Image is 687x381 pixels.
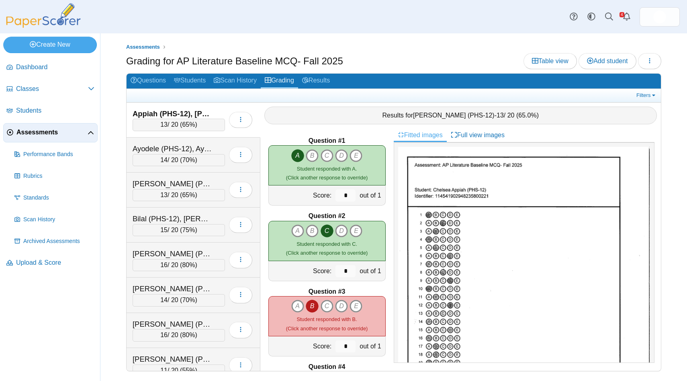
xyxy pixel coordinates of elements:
span: 70% [182,297,195,303]
b: Question #4 [309,362,346,371]
i: C [321,224,333,237]
i: A [291,149,304,162]
div: out of 1 [358,261,385,281]
span: 14 [160,297,168,303]
span: Upload & Score [16,258,94,267]
a: Questions [127,74,170,89]
span: 16 [160,332,168,338]
div: Score: [269,261,334,281]
a: Students [3,101,98,121]
span: Table view [532,58,568,64]
i: B [306,149,319,162]
span: [PERSON_NAME] (PHS-12) [413,112,495,119]
b: Question #1 [309,136,346,145]
small: (Click another response to override) [286,241,368,256]
div: [PERSON_NAME] (PHS-12), [PERSON_NAME] [133,249,213,259]
span: Assessments [126,44,160,50]
i: E [350,224,362,237]
a: Create New [3,37,97,53]
a: Dashboard [3,58,98,77]
a: ps.DJLweR3PqUi7feal [640,7,680,27]
div: / 20 ( ) [133,294,225,306]
span: 15 [160,227,168,233]
div: / 20 ( ) [133,259,225,271]
i: A [291,300,304,313]
div: / 20 ( ) [133,329,225,341]
span: Dashboard [16,63,94,72]
a: Students [170,74,210,89]
i: D [335,224,348,237]
i: D [335,149,348,162]
i: D [335,300,348,313]
a: Standards [11,188,98,208]
span: Scan History [23,216,94,224]
small: (Click another response to override) [286,166,368,181]
span: Classes [16,84,88,93]
i: B [306,224,319,237]
div: Ayodele (PHS-12), Ayoifeoluwa [133,144,213,154]
i: A [291,224,304,237]
span: Rubrics [23,172,94,180]
span: 55% [182,367,195,374]
i: E [350,300,362,313]
div: Score: [269,185,334,205]
a: Archived Assessments [11,232,98,251]
span: 16 [160,262,168,268]
span: Shaylene Krupinski [653,10,666,23]
a: Upload & Score [3,253,98,273]
i: C [321,149,333,162]
div: [PERSON_NAME] (PHS-12), [PERSON_NAME] [133,354,213,365]
b: Question #3 [309,287,346,296]
span: Student responded with C. [296,241,357,247]
span: Performance Bands [23,150,94,159]
span: 80% [182,332,195,338]
img: ps.DJLweR3PqUi7feal [653,10,666,23]
div: [PERSON_NAME] (PHS-12), [PERSON_NAME] [133,319,213,330]
span: 65% [182,121,195,128]
b: Question #2 [309,212,346,220]
div: Score: [269,336,334,356]
span: Student responded with A. [297,166,357,172]
span: 13 [497,112,504,119]
a: Alerts [618,8,636,26]
a: Performance Bands [11,145,98,164]
a: Fitted images [394,128,447,142]
a: Rubrics [11,167,98,186]
i: E [350,149,362,162]
span: 75% [182,227,195,233]
a: Assessments [124,42,162,52]
div: / 20 ( ) [133,224,225,236]
span: 80% [182,262,195,268]
a: Scan History [210,74,261,89]
span: 70% [182,157,195,163]
span: 14 [160,157,168,163]
div: Appiah (PHS-12), [PERSON_NAME] [133,109,213,119]
span: 65% [182,192,195,198]
small: (Click another response to override) [286,316,368,331]
span: 11 [160,367,168,374]
div: / 20 ( ) [133,119,225,131]
a: Add student [579,53,636,69]
span: 13 [160,192,168,198]
div: out of 1 [358,336,385,356]
span: Archived Assessments [23,237,94,245]
span: 65.0% [518,112,536,119]
div: / 20 ( ) [133,189,225,201]
div: / 20 ( ) [133,154,225,166]
img: PaperScorer [3,3,84,28]
div: Results for - / 20 ( ) [264,107,657,124]
a: PaperScorer [3,22,84,29]
a: Classes [3,80,98,99]
a: Scan History [11,210,98,229]
i: B [306,300,319,313]
div: / 20 ( ) [133,365,225,377]
a: Full view images [447,128,509,142]
span: Students [16,106,94,115]
a: Assessments [3,123,98,142]
div: [PERSON_NAME] (PHS-12), [PERSON_NAME] [133,284,213,294]
a: Filters [634,91,659,99]
div: out of 1 [358,185,385,205]
i: C [321,300,333,313]
span: Assessments [16,128,88,137]
span: Standards [23,194,94,202]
